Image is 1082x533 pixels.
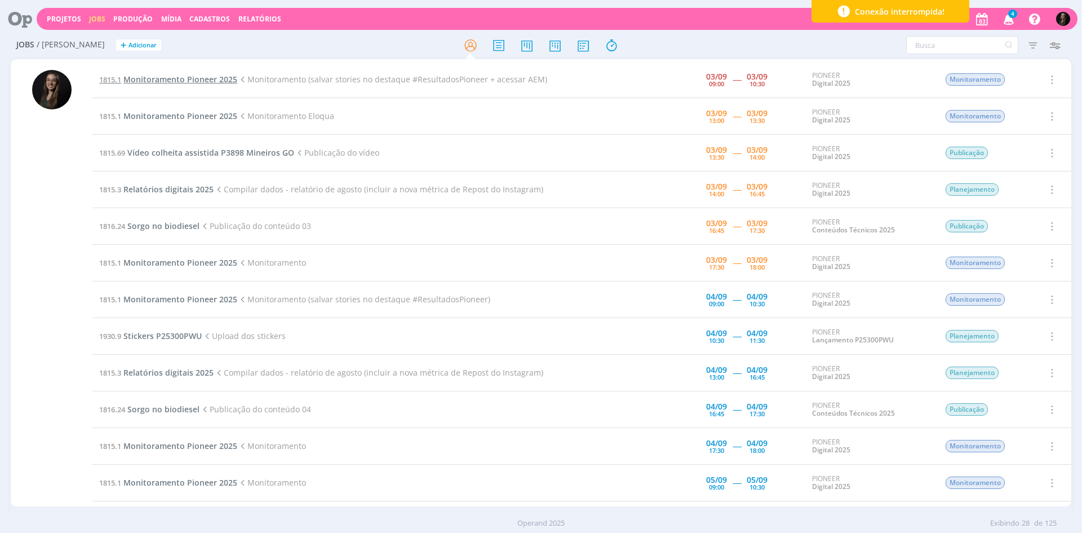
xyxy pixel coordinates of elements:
[127,404,199,415] span: Sorgo no biodiesel
[747,219,768,227] div: 03/09
[99,294,121,305] span: 1815.1
[812,475,928,491] div: PIONEER
[812,335,894,345] a: Lançamento P25300PWU
[812,182,928,198] div: PIONEER
[812,255,928,271] div: PIONEER
[123,441,237,451] span: Monitoramento Pioneer 2025
[733,367,741,378] span: -----
[116,39,161,51] button: +Adicionar
[99,148,125,158] span: 1815.69
[812,225,895,235] a: Conteúdos Técnicos 2025
[709,411,724,417] div: 16:45
[237,257,306,268] span: Monitoramento
[123,477,237,488] span: Monitoramento Pioneer 2025
[123,257,237,268] span: Monitoramento Pioneer 2025
[812,262,850,271] a: Digital 2025
[733,404,741,415] span: -----
[812,78,850,88] a: Digital 2025
[812,188,850,198] a: Digital 2025
[750,154,765,160] div: 14:00
[237,111,334,121] span: Monitoramento Eloqua
[99,74,237,85] a: 1815.1Monitoramento Pioneer 2025
[709,154,724,160] div: 13:30
[812,482,850,491] a: Digital 2025
[706,329,727,337] div: 04/09
[99,367,214,378] a: 1815.3Relatórios digitais 2025
[235,15,285,24] button: Relatórios
[990,518,1019,529] span: Exibindo
[946,257,1005,269] span: Monitoramento
[706,146,727,154] div: 03/09
[812,365,928,381] div: PIONEER
[733,147,741,158] span: -----
[99,331,121,341] span: 1930.9
[750,411,765,417] div: 17:30
[733,441,741,451] span: -----
[747,73,768,81] div: 03/09
[812,408,895,418] a: Conteúdos Técnicos 2025
[946,220,988,232] span: Publicação
[1008,10,1017,18] span: 4
[99,404,125,415] span: 1816.24
[1034,518,1043,529] span: de
[812,438,928,455] div: PIONEER
[127,147,294,158] span: Vídeo colheita assistida P3898 Mineiros GO
[709,301,724,307] div: 09:00
[812,145,928,161] div: PIONEER
[237,294,490,305] span: Monitoramento (salvar stories no destaque #ResultadosPioneer)
[750,447,765,453] div: 18:00
[747,403,768,411] div: 04/09
[199,221,311,231] span: Publicação do conteúdo 03
[750,484,765,490] div: 10:30
[99,221,199,231] a: 1816.24Sorgo no biodiesel
[99,257,237,268] a: 1815.1Monitoramento Pioneer 2025
[47,14,81,24] a: Projetos
[99,331,202,341] a: 1930.9Stickers P25300PWU
[99,184,214,195] a: 1815.3Relatórios digitais 2025
[747,146,768,154] div: 03/09
[123,294,237,305] span: Monitoramento Pioneer 2025
[946,403,988,416] span: Publicação
[123,331,202,341] span: Stickers P25300PWU
[709,81,724,87] div: 09:00
[747,476,768,484] div: 05/09
[99,184,121,195] span: 1815.3
[706,256,727,264] div: 03/09
[709,374,724,380] div: 13:00
[214,367,543,378] span: Compilar dados - relatório de agosto (incluir a nova métrica de Repost do Instagram)
[812,372,850,381] a: Digital 2025
[158,15,185,24] button: Mídia
[812,445,850,455] a: Digital 2025
[709,191,724,197] div: 14:00
[99,111,237,121] a: 1815.1Monitoramento Pioneer 2025
[747,256,768,264] div: 03/09
[1045,518,1057,529] span: 125
[123,184,214,195] span: Relatórios digitais 2025
[237,74,547,85] span: Monitoramento (salvar stories no destaque #ResultadosPioneer + acessar AEM)
[128,42,157,49] span: Adicionar
[946,293,1005,306] span: Monitoramento
[99,74,121,85] span: 1815.1
[113,14,153,24] a: Produção
[747,439,768,447] div: 04/09
[812,298,850,308] a: Digital 2025
[99,258,121,268] span: 1815.1
[161,14,181,24] a: Mídia
[733,257,741,268] span: -----
[709,484,724,490] div: 09:00
[99,478,121,488] span: 1815.1
[99,404,199,415] a: 1816.24Sorgo no biodiesel
[127,221,199,231] span: Sorgo no biodiesel
[750,337,765,343] div: 11:30
[733,74,741,85] span: -----
[750,301,765,307] div: 10:30
[733,477,741,488] span: -----
[709,337,724,343] div: 10:30
[121,39,126,51] span: +
[946,367,999,379] span: Planejamento
[32,70,72,109] img: N
[294,147,379,158] span: Publicação do vídeo
[237,477,306,488] span: Monitoramento
[706,183,727,191] div: 03/09
[946,440,1005,452] span: Monitoramento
